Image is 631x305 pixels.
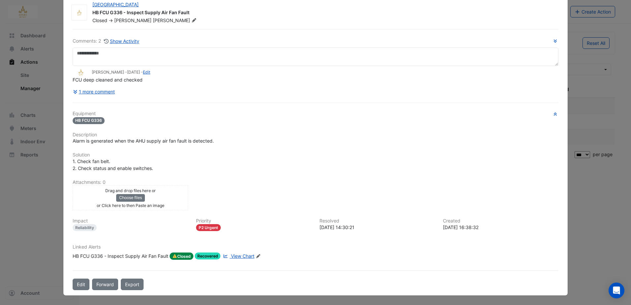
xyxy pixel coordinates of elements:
[73,218,188,224] h6: Impact
[72,10,87,16] img: Adare Manor
[73,86,115,97] button: 1 more comment
[73,132,558,138] h6: Description
[73,117,105,124] span: HB FCU G336
[116,194,145,201] button: Choose files
[153,17,198,24] span: [PERSON_NAME]
[109,17,113,23] span: ->
[170,253,193,260] span: Closed
[97,203,164,208] small: or Click here to then Paste an image
[121,279,144,290] a: Export
[73,111,558,117] h6: Equipment
[256,254,261,259] fa-icon: Edit Linked Alerts
[73,224,97,231] div: Reliability
[92,17,107,23] span: Closed
[73,37,140,45] div: Comments: 2
[127,70,140,75] span: 2025-09-23 14:30:20
[196,224,221,231] div: P2 Urgent
[105,188,156,193] small: Drag and drop files here or
[92,69,150,75] small: [PERSON_NAME] - -
[319,224,435,231] div: [DATE] 14:30:21
[73,138,214,144] span: Alarm is generated when the AHU supply air fan fault is detected.
[73,77,143,83] span: FCU deep cleaned and checked
[114,17,151,23] span: [PERSON_NAME]
[443,218,558,224] h6: Created
[73,180,558,185] h6: Attachments: 0
[196,218,312,224] h6: Priority
[195,253,221,259] span: Recovered
[143,70,150,75] a: Edit
[222,253,254,260] a: View Chart
[73,69,89,76] img: Adare Manor
[73,244,558,250] h6: Linked Alerts
[319,218,435,224] h6: Resolved
[443,224,558,231] div: [DATE] 16:38:32
[104,37,140,45] button: Show Activity
[92,9,552,17] div: HB FCU G336 - Inspect Supply Air Fan Fault
[92,2,139,7] a: [GEOGRAPHIC_DATA]
[609,283,624,298] div: Open Intercom Messenger
[231,253,254,259] span: View Chart
[73,279,89,290] button: Edit
[73,158,153,171] span: 1. Check fan belt. 2. Check status and enable switches.
[92,279,118,290] button: Forward
[73,152,558,158] h6: Solution
[73,253,168,260] div: HB FCU G336 - Inspect Supply Air Fan Fault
